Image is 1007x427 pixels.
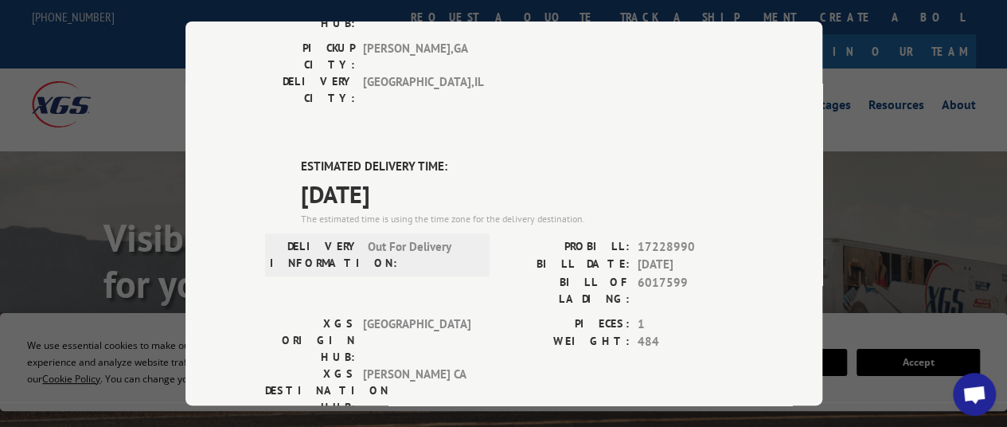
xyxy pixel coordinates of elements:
span: [GEOGRAPHIC_DATA] , IL [363,73,470,107]
span: [GEOGRAPHIC_DATA] [363,315,470,365]
label: PIECES: [504,315,630,333]
span: [DATE] [638,256,743,274]
span: 484 [638,333,743,351]
label: PROBILL: [504,237,630,256]
span: [DATE] [301,175,743,211]
label: BILL OF LADING: [504,273,630,307]
span: 1 [638,315,743,333]
span: [PERSON_NAME] CA [363,365,470,415]
span: [PERSON_NAME] , GA [363,40,470,73]
label: DELIVERY INFORMATION: [270,237,360,271]
span: 6017599 [638,273,743,307]
div: Open chat [953,373,996,416]
label: XGS DESTINATION HUB: [265,365,355,415]
label: XGS ORIGIN HUB: [265,315,355,365]
label: PICKUP CITY: [265,40,355,73]
span: 17228990 [638,237,743,256]
label: DELIVERY CITY: [265,73,355,107]
label: WEIGHT: [504,333,630,351]
label: BILL DATE: [504,256,630,274]
span: Out For Delivery [368,237,475,271]
label: ESTIMATED DELIVERY TIME: [301,158,743,176]
div: The estimated time is using the time zone for the delivery destination. [301,211,743,225]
